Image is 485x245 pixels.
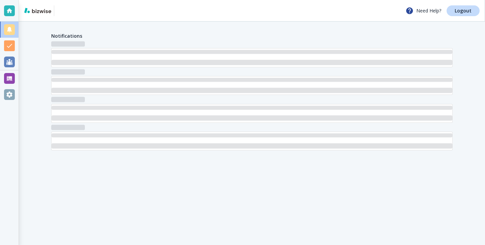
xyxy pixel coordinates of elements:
[57,5,85,16] img: Dunnington Consulting
[406,7,441,15] p: Need Help?
[24,8,51,13] img: bizwise
[51,32,82,39] h4: Notifications
[447,5,480,16] a: Logout
[455,8,472,13] p: Logout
